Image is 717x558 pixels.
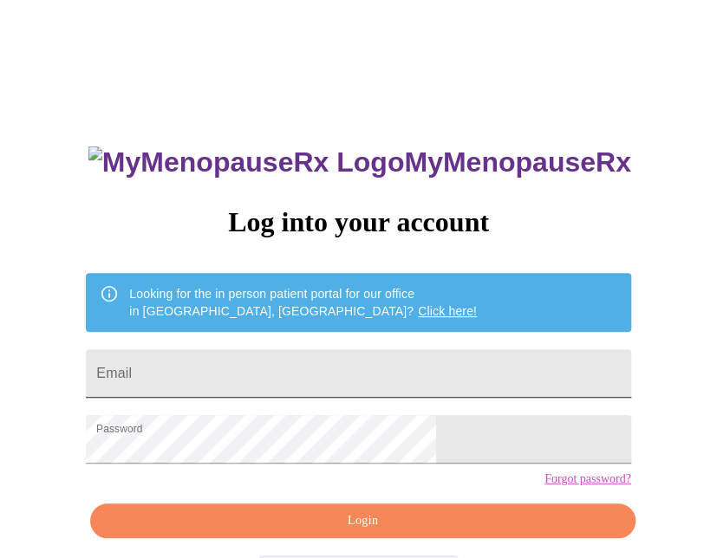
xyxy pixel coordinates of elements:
[86,206,630,238] h3: Log into your account
[90,503,635,539] button: Login
[418,304,477,318] a: Click here!
[88,146,404,178] img: MyMenopauseRx Logo
[88,146,631,178] h3: MyMenopauseRx
[544,472,631,486] a: Forgot password?
[129,278,477,327] div: Looking for the in person patient portal for our office in [GEOGRAPHIC_DATA], [GEOGRAPHIC_DATA]?
[110,510,615,532] span: Login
